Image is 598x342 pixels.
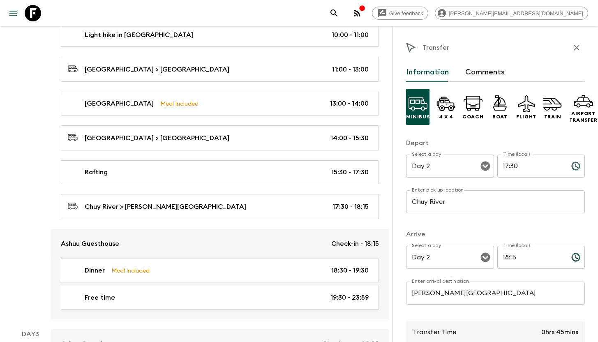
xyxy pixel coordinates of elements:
[435,7,588,20] div: [PERSON_NAME][EMAIL_ADDRESS][DOMAIN_NAME]
[497,246,565,269] input: hh:mm
[503,151,530,158] label: Time (local)
[330,293,369,303] p: 19:30 - 23:59
[85,99,154,109] p: [GEOGRAPHIC_DATA]
[385,10,428,16] span: Give feedback
[61,23,379,47] a: Light hike in [GEOGRAPHIC_DATA]10:00 - 11:00
[406,229,585,239] p: Arrive
[406,138,585,148] p: Depart
[480,160,491,172] button: Open
[85,202,246,212] p: Chuy River > [PERSON_NAME][GEOGRAPHIC_DATA]
[332,65,369,74] p: 11:00 - 13:00
[516,113,536,120] p: Flight
[332,202,369,212] p: 17:30 - 18:15
[413,327,456,337] p: Transfer Time
[412,187,464,194] label: Enter pick up location
[330,133,369,143] p: 14:00 - 15:30
[326,5,342,21] button: search adventures
[497,155,565,178] input: hh:mm
[85,266,105,275] p: Dinner
[85,167,108,177] p: Rafting
[61,194,379,219] a: Chuy River > [PERSON_NAME][GEOGRAPHIC_DATA]17:30 - 18:15
[412,242,441,249] label: Select a day
[331,266,369,275] p: 18:30 - 19:30
[85,133,229,143] p: [GEOGRAPHIC_DATA] > [GEOGRAPHIC_DATA]
[372,7,428,20] a: Give feedback
[406,62,449,82] button: Information
[331,167,369,177] p: 15:30 - 17:30
[412,278,469,285] label: Enter arrival destination
[61,160,379,184] a: Rafting15:30 - 17:30
[544,113,561,120] p: Train
[61,125,379,150] a: [GEOGRAPHIC_DATA] > [GEOGRAPHIC_DATA]14:00 - 15:30
[61,239,119,249] p: Ashuu Guesthouse
[444,10,588,16] span: [PERSON_NAME][EMAIL_ADDRESS][DOMAIN_NAME]
[568,158,584,174] button: Choose time, selected time is 5:30 PM
[412,151,441,158] label: Select a day
[85,293,115,303] p: Free time
[85,65,229,74] p: [GEOGRAPHIC_DATA] > [GEOGRAPHIC_DATA]
[111,266,150,275] p: Meal Included
[406,113,429,120] p: Minibus
[61,57,379,82] a: [GEOGRAPHIC_DATA] > [GEOGRAPHIC_DATA]11:00 - 13:00
[462,113,483,120] p: Coach
[332,30,369,40] p: 10:00 - 11:00
[51,229,389,259] a: Ashuu GuesthouseCheck-in - 18:15
[331,239,379,249] p: Check-in - 18:15
[480,252,491,263] button: Open
[503,242,530,249] label: Time (local)
[423,43,449,53] p: Transfer
[61,92,379,116] a: [GEOGRAPHIC_DATA]Meal Included13:00 - 14:00
[568,249,584,266] button: Choose time, selected time is 6:15 PM
[330,99,369,109] p: 13:00 - 14:00
[10,329,51,339] p: Day 3
[5,5,21,21] button: menu
[61,286,379,310] a: Free time19:30 - 23:59
[160,99,199,108] p: Meal Included
[492,113,507,120] p: Boat
[465,62,505,82] button: Comments
[61,259,379,282] a: DinnerMeal Included18:30 - 19:30
[541,327,578,337] p: 0hrs 45mins
[439,113,453,120] p: 4 x 4
[569,110,598,123] p: Airport Transfer
[85,30,193,40] p: Light hike in [GEOGRAPHIC_DATA]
